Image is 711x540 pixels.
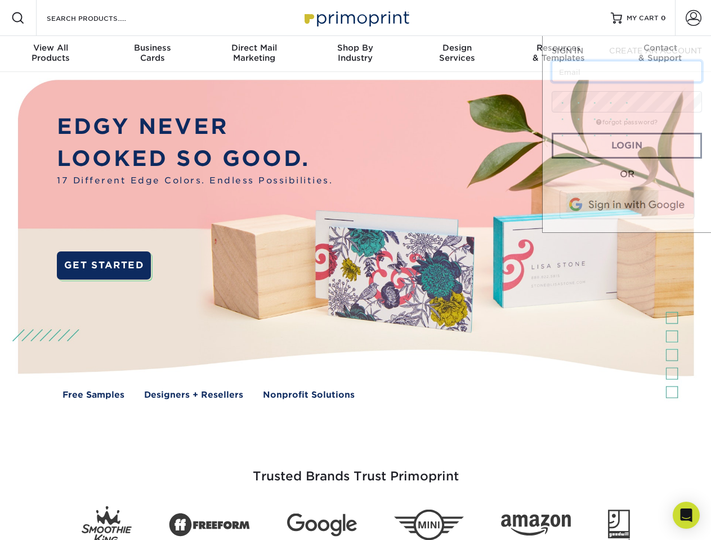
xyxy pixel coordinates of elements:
[627,13,659,23] span: MY CART
[101,43,203,53] span: Business
[661,14,666,22] span: 0
[287,514,357,537] img: Google
[26,442,685,497] h3: Trusted Brands Trust Primoprint
[101,36,203,72] a: BusinessCards
[305,43,406,53] span: Shop By
[46,11,155,25] input: SEARCH PRODUCTS.....
[552,133,702,159] a: Login
[406,36,508,72] a: DesignServices
[203,43,305,63] div: Marketing
[596,119,658,126] a: forgot password?
[406,43,508,53] span: Design
[263,389,355,402] a: Nonprofit Solutions
[57,251,151,280] a: GET STARTED
[203,43,305,53] span: Direct Mail
[101,43,203,63] div: Cards
[501,515,571,536] img: Amazon
[673,502,700,529] div: Open Intercom Messenger
[144,389,243,402] a: Designers + Resellers
[62,389,124,402] a: Free Samples
[609,46,702,55] span: CREATE AN ACCOUNT
[57,174,333,187] span: 17 Different Edge Colors. Endless Possibilities.
[57,143,333,175] p: LOOKED SO GOOD.
[508,36,609,72] a: Resources& Templates
[552,168,702,181] div: OR
[406,43,508,63] div: Services
[203,36,305,72] a: Direct MailMarketing
[299,6,412,30] img: Primoprint
[552,61,702,82] input: Email
[552,46,583,55] span: SIGN IN
[57,111,333,143] p: EDGY NEVER
[508,43,609,63] div: & Templates
[3,506,96,536] iframe: Google Customer Reviews
[305,36,406,72] a: Shop ByIndustry
[508,43,609,53] span: Resources
[305,43,406,63] div: Industry
[608,510,630,540] img: Goodwill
